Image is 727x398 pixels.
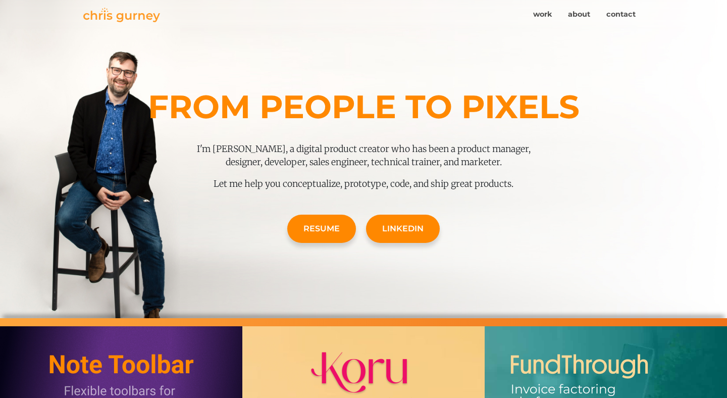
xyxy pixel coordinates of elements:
[366,215,440,243] a: LinkedIn
[560,5,598,24] a: about
[83,8,160,22] img: Chris Gurney logo
[148,87,580,126] strong: From people to pixels
[598,5,644,24] a: contact
[179,177,548,190] p: Let me help you conceptualize, prototype, code, and ship great products.
[287,215,356,243] a: Resume
[179,142,548,169] p: I'm [PERSON_NAME], a digital product creator who has been a product manager, designer, developer,...
[525,5,560,24] a: work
